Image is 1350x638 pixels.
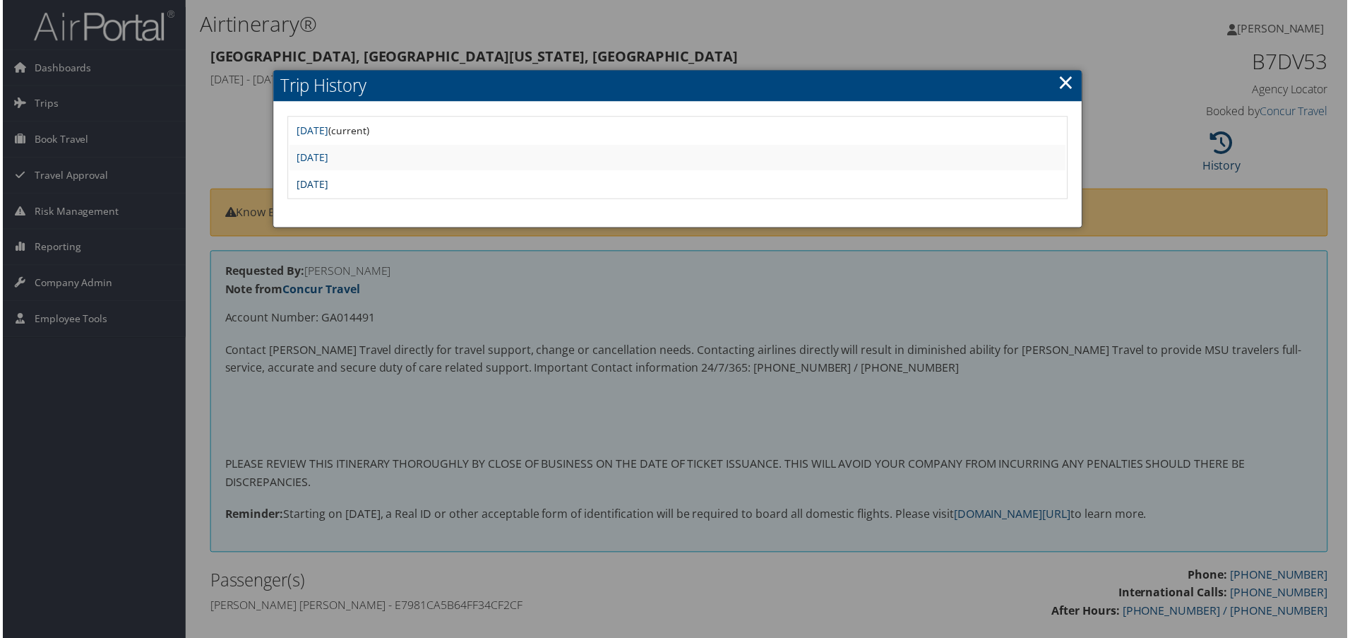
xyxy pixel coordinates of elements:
h2: Trip History [272,71,1084,102]
td: (current) [288,119,1068,144]
a: [DATE] [295,178,327,191]
a: [DATE] [295,124,327,138]
a: × [1060,69,1076,97]
a: [DATE] [295,151,327,165]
